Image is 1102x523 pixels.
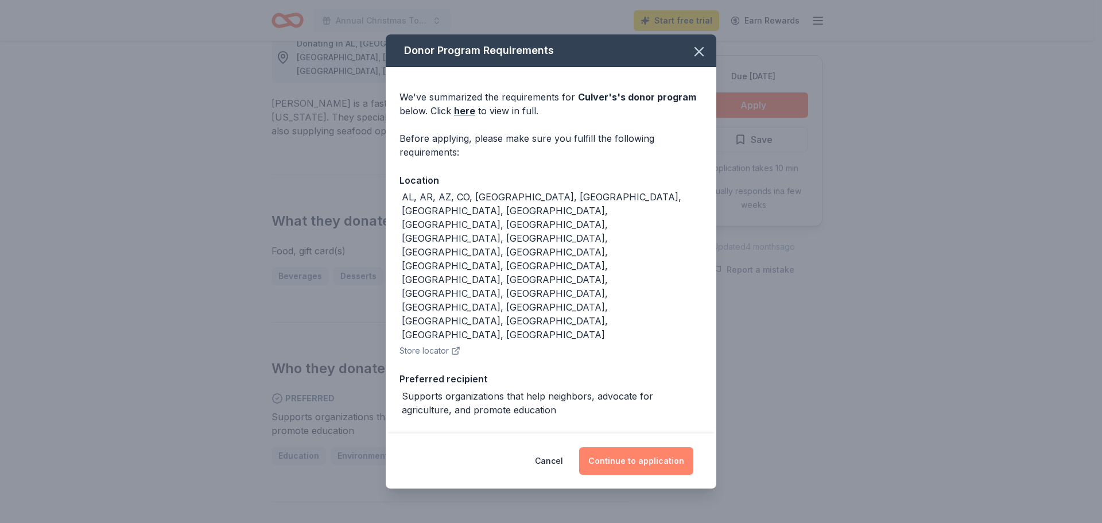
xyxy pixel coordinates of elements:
div: Preferred recipient [399,371,703,386]
button: Cancel [535,447,563,475]
div: Location [399,173,703,188]
button: Continue to application [579,447,693,475]
button: Store locator [399,344,460,358]
span: Culver's 's donor program [578,91,696,103]
div: AL, AR, AZ, CO, [GEOGRAPHIC_DATA], [GEOGRAPHIC_DATA], [GEOGRAPHIC_DATA], [GEOGRAPHIC_DATA], [GEOG... [402,190,703,342]
div: Donor Program Requirements [386,34,716,67]
div: We've summarized the requirements for below. Click to view in full. [399,90,703,118]
div: Deadline [399,431,703,445]
a: here [454,104,475,118]
div: Supports organizations that help neighbors, advocate for agriculture, and promote education [402,389,703,417]
div: Before applying, please make sure you fulfill the following requirements: [399,131,703,159]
